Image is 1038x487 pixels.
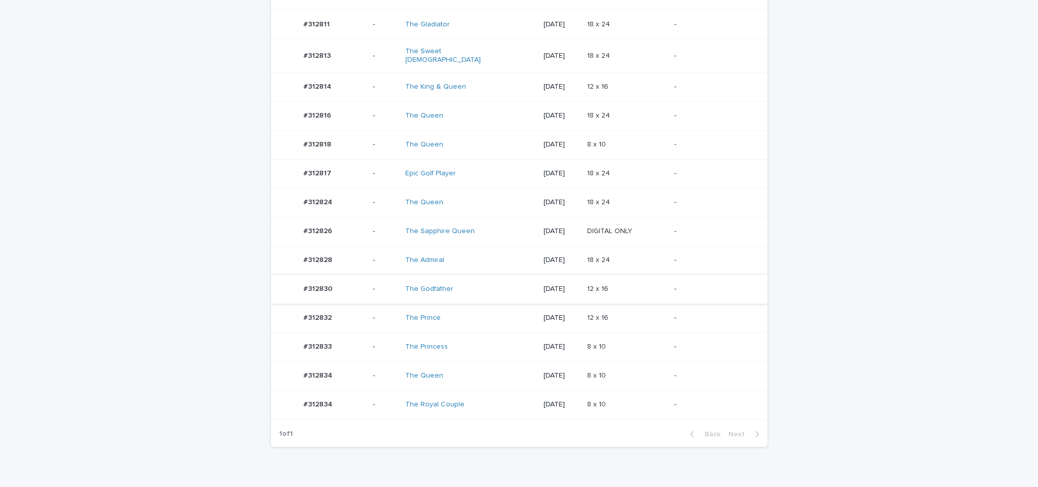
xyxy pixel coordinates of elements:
[303,109,333,120] p: #312816
[544,52,579,60] p: [DATE]
[544,140,579,149] p: [DATE]
[544,285,579,293] p: [DATE]
[674,314,751,322] p: -
[587,254,612,265] p: 18 x 24
[405,20,450,29] a: The Gladiator
[405,140,443,149] a: The Queen
[544,256,579,265] p: [DATE]
[373,256,397,265] p: -
[405,371,443,380] a: The Queen
[587,18,612,29] p: 18 x 24
[544,314,579,322] p: [DATE]
[682,430,724,439] button: Back
[271,217,767,246] tr: #312826#312826 -The Sapphire Queen [DATE]DIGITAL ONLYDIGITAL ONLY -
[303,81,333,91] p: #312814
[674,227,751,236] p: -
[587,225,634,236] p: DIGITAL ONLY
[587,109,612,120] p: 18 x 24
[271,361,767,390] tr: #312834#312834 -The Queen [DATE]8 x 108 x 10 -
[544,111,579,120] p: [DATE]
[405,198,443,207] a: The Queen
[303,18,332,29] p: #312811
[405,169,456,178] a: Epic Golf Player
[544,400,579,409] p: [DATE]
[373,227,397,236] p: -
[405,314,441,322] a: The Prince
[405,83,466,91] a: The King & Queen
[271,332,767,361] tr: #312833#312833 -The Princess [DATE]8 x 108 x 10 -
[674,371,751,380] p: -
[674,198,751,207] p: -
[271,390,767,419] tr: #312834#312834 -The Royal Couple [DATE]8 x 108 x 10 -
[587,398,608,409] p: 8 x 10
[303,225,334,236] p: #312826
[587,312,610,322] p: 12 x 16
[544,343,579,351] p: [DATE]
[674,111,751,120] p: -
[271,275,767,304] tr: #312830#312830 -The Godfather [DATE]12 x 1612 x 16 -
[674,400,751,409] p: -
[271,246,767,275] tr: #312828#312828 -The Admiral [DATE]18 x 2418 x 24 -
[674,20,751,29] p: -
[373,111,397,120] p: -
[271,130,767,159] tr: #312818#312818 -The Queen [DATE]8 x 108 x 10 -
[303,369,334,380] p: #312834
[271,101,767,130] tr: #312816#312816 -The Queen [DATE]18 x 2418 x 24 -
[674,52,751,60] p: -
[405,47,490,64] a: The Sweet [DEMOGRAPHIC_DATA]
[587,50,612,60] p: 18 x 24
[587,81,610,91] p: 12 x 16
[405,343,448,351] a: The Princess
[373,371,397,380] p: -
[373,83,397,91] p: -
[373,343,397,351] p: -
[587,341,608,351] p: 8 x 10
[674,285,751,293] p: -
[674,140,751,149] p: -
[674,256,751,265] p: -
[303,138,333,149] p: #312818
[724,430,767,439] button: Next
[271,72,767,101] tr: #312814#312814 -The King & Queen [DATE]12 x 1612 x 16 -
[405,111,443,120] a: The Queen
[373,52,397,60] p: -
[271,159,767,188] tr: #312817#312817 -Epic Golf Player [DATE]18 x 2418 x 24 -
[674,343,751,351] p: -
[271,422,301,446] p: 1 of 1
[674,169,751,178] p: -
[587,369,608,380] p: 8 x 10
[544,83,579,91] p: [DATE]
[303,196,334,207] p: #312824
[544,198,579,207] p: [DATE]
[373,198,397,207] p: -
[544,227,579,236] p: [DATE]
[303,283,334,293] p: #312830
[373,400,397,409] p: -
[271,10,767,39] tr: #312811#312811 -The Gladiator [DATE]18 x 2418 x 24 -
[405,285,453,293] a: The Godfather
[373,20,397,29] p: -
[303,398,334,409] p: #312834
[728,431,751,438] span: Next
[373,140,397,149] p: -
[373,314,397,322] p: -
[303,312,334,322] p: #312832
[587,167,612,178] p: 18 x 24
[303,167,333,178] p: #312817
[271,188,767,217] tr: #312824#312824 -The Queen [DATE]18 x 2418 x 24 -
[405,256,444,265] a: The Admiral
[303,254,334,265] p: #312828
[271,304,767,332] tr: #312832#312832 -The Prince [DATE]12 x 1612 x 16 -
[674,83,751,91] p: -
[544,169,579,178] p: [DATE]
[373,285,397,293] p: -
[405,400,465,409] a: The Royal Couple
[405,227,475,236] a: The Sapphire Queen
[587,283,610,293] p: 12 x 16
[699,431,720,438] span: Back
[544,20,579,29] p: [DATE]
[303,341,334,351] p: #312833
[544,371,579,380] p: [DATE]
[303,50,333,60] p: #312813
[373,169,397,178] p: -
